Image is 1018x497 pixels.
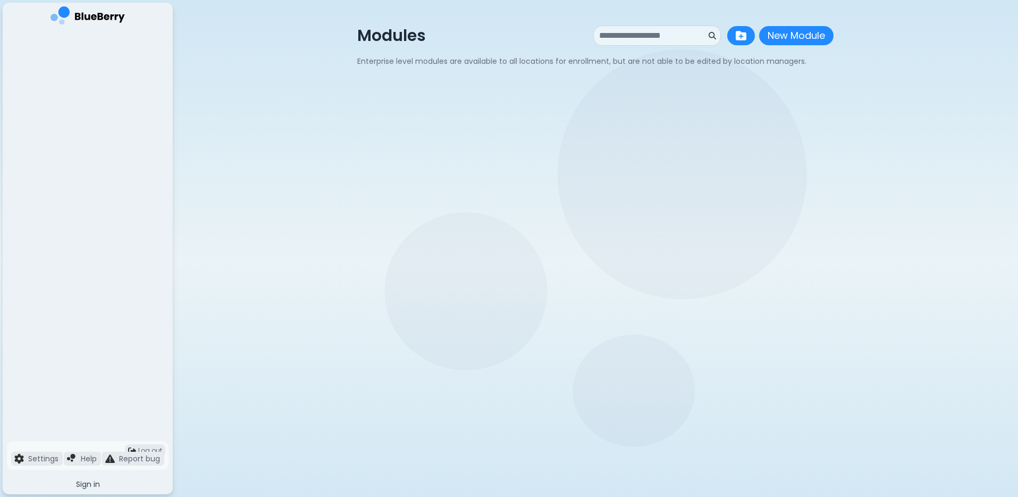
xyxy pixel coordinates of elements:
[7,474,169,494] button: Sign in
[119,454,160,463] p: Report bug
[81,454,97,463] p: Help
[128,447,136,455] img: logout
[736,30,746,41] img: folder plus icon
[76,479,100,489] span: Sign in
[357,26,426,45] p: Modules
[138,446,162,455] span: Log out
[14,454,24,463] img: file icon
[709,32,716,39] img: search icon
[357,56,834,66] p: Enterprise level modules are available to all locations for enrollment, but are not able to be ed...
[28,454,58,463] p: Settings
[105,454,115,463] img: file icon
[759,26,834,45] button: New Module
[51,6,125,28] img: company logo
[67,454,77,463] img: file icon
